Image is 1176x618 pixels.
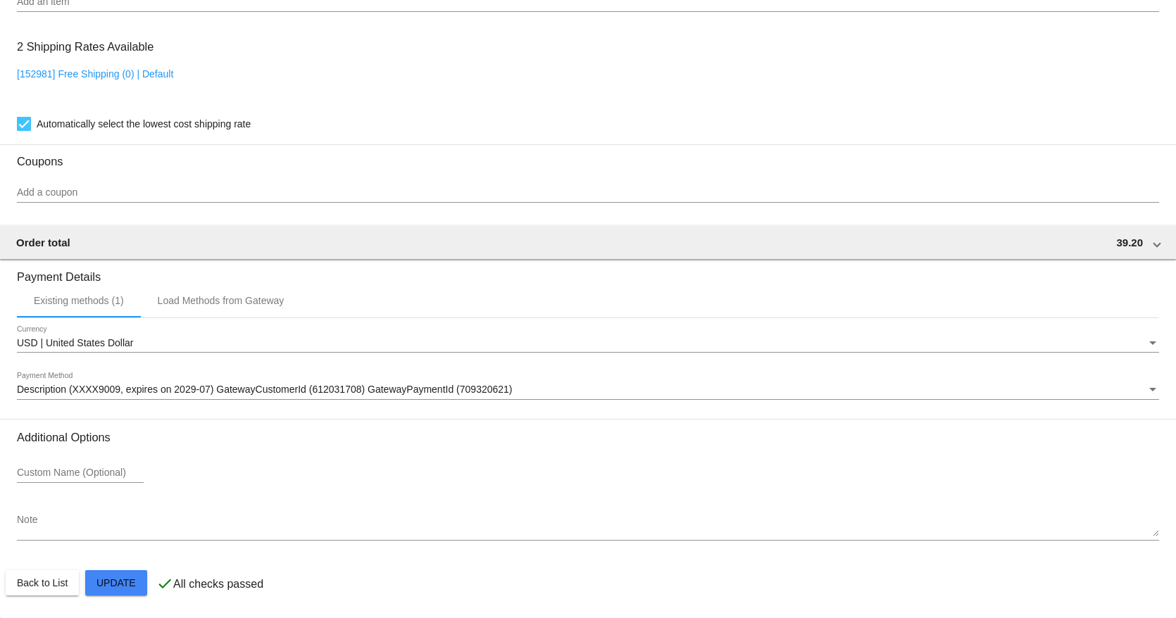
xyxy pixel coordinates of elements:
h3: Payment Details [17,260,1159,284]
h3: Additional Options [17,431,1159,444]
span: Update [96,577,136,588]
mat-icon: check [156,575,173,592]
button: Update [85,570,147,595]
input: Add a coupon [17,187,1159,198]
h3: Coupons [17,144,1159,168]
input: Custom Name (Optional) [17,467,144,479]
span: USD | United States Dollar [17,337,133,348]
div: Load Methods from Gateway [158,295,284,306]
h3: 2 Shipping Rates Available [17,32,154,62]
p: All checks passed [173,578,263,591]
mat-select: Payment Method [17,384,1159,396]
a: [152981] Free Shipping (0) | Default [17,68,173,80]
div: Existing methods (1) [34,295,124,306]
span: Description (XXXX9009, expires on 2029-07) GatewayCustomerId (612031708) GatewayPaymentId (709320... [17,384,513,395]
span: Back to List [17,577,68,588]
mat-select: Currency [17,338,1159,349]
span: 39.20 [1116,237,1143,248]
button: Back to List [6,570,79,595]
span: Automatically select the lowest cost shipping rate [37,115,251,132]
span: Order total [16,237,70,248]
